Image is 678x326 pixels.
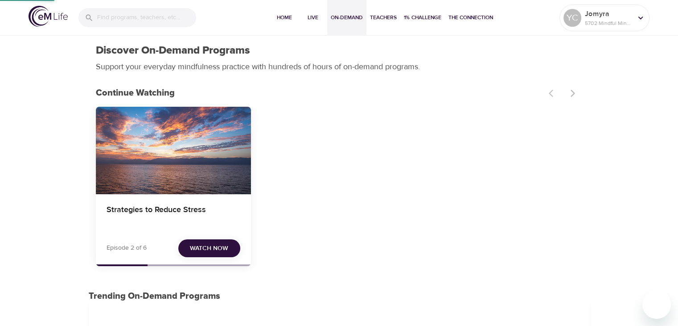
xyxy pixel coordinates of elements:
[404,13,441,22] span: 1% Challenge
[642,290,671,319] iframe: Button to launch messaging window
[97,8,196,27] input: Find programs, teachers, etc...
[107,205,240,226] h4: Strategies to Reduce Stress
[331,13,363,22] span: On-Demand
[107,243,147,253] p: Episode 2 of 6
[585,8,632,19] p: Jomyra
[274,13,295,22] span: Home
[29,6,68,27] img: logo
[96,88,543,98] h3: Continue Watching
[96,107,251,194] button: Strategies to Reduce Stress
[585,19,632,27] p: 5702 Mindful Minutes
[370,13,397,22] span: Teachers
[190,243,228,254] span: Watch Now
[563,9,581,27] div: YC
[89,291,590,301] h3: Trending On-Demand Programs
[178,239,240,258] button: Watch Now
[96,44,250,57] h1: Discover On-Demand Programs
[302,13,324,22] span: Live
[448,13,493,22] span: The Connection
[96,61,430,73] p: Support your everyday mindfulness practice with hundreds of hours of on-demand programs.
